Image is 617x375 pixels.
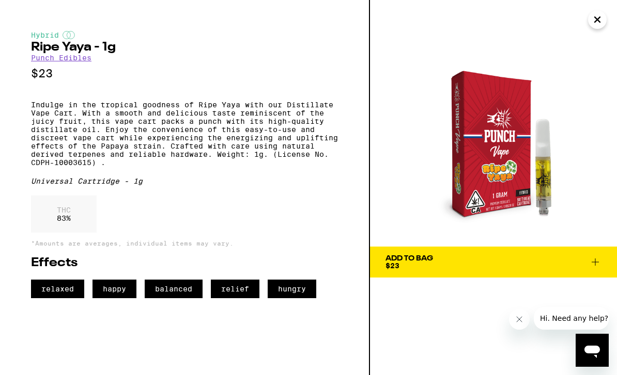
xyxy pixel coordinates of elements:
div: Add To Bag [385,255,433,262]
button: Close [588,10,607,29]
img: hybridColor.svg [63,31,75,39]
p: *Amounts are averages, individual items may vary. [31,240,338,247]
iframe: Close message [509,309,530,330]
iframe: Button to launch messaging window [576,334,609,367]
span: happy [92,280,136,298]
span: relaxed [31,280,84,298]
p: THC [57,206,71,214]
div: 83 % [31,195,97,233]
a: Punch Edibles [31,54,91,62]
div: Universal Cartridge - 1g [31,177,338,185]
iframe: Message from company [534,307,609,330]
p: $23 [31,67,338,80]
h2: Effects [31,257,338,269]
button: Add To Bag$23 [370,247,617,278]
p: Indulge in the tropical goodness of Ripe Yaya with our Distillate Vape Cart. With a smooth and de... [31,101,338,167]
span: $23 [385,262,399,270]
span: relief [211,280,259,298]
span: hungry [268,280,316,298]
span: balanced [145,280,203,298]
h2: Ripe Yaya - 1g [31,41,338,54]
div: Hybrid [31,31,338,39]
